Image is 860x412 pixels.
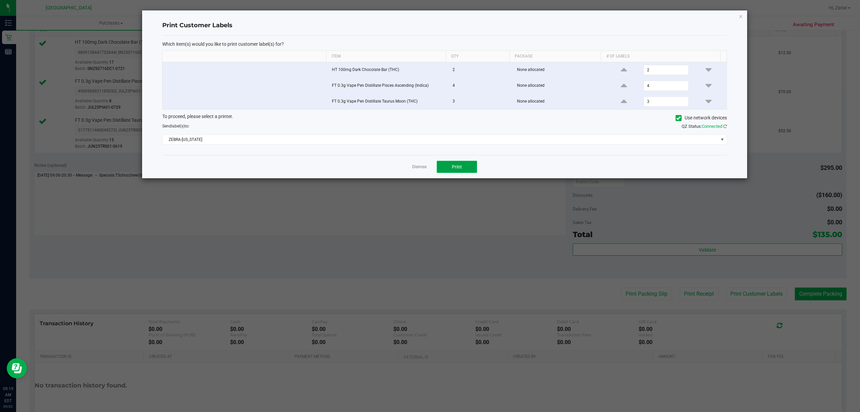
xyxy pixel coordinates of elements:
td: FT 0.3g Vape Pen Distillate Pisces Ascending (Indica) [328,78,449,94]
button: Print [437,161,477,173]
td: None allocated [513,78,606,94]
td: 3 [448,94,513,109]
td: 4 [448,78,513,94]
th: # of labels [601,51,720,62]
th: Package [509,51,601,62]
td: HT 100mg Dark Chocolate Bar (THC) [328,62,449,78]
td: None allocated [513,62,606,78]
td: None allocated [513,94,606,109]
td: FT 0.3g Vape Pen Distillate Taurus Moon (THC) [328,94,449,109]
div: To proceed, please select a printer. [157,113,732,123]
th: Qty [445,51,509,62]
span: ZEBRA-[US_STATE] [163,135,718,144]
p: Which item(s) would you like to print customer label(s) for? [162,41,727,47]
th: Item [326,51,446,62]
span: Connected [702,124,722,129]
span: Send to: [162,124,189,128]
iframe: Resource center [7,358,27,378]
h4: Print Customer Labels [162,21,727,30]
label: Use network devices [676,114,727,121]
td: 2 [448,62,513,78]
span: Print [452,164,462,170]
a: Dismiss [412,164,427,170]
span: QZ Status: [682,124,727,129]
span: label(s) [171,124,185,128]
